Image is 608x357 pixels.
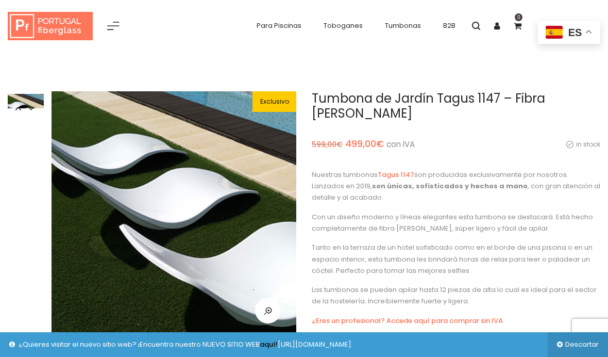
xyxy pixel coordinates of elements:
[507,15,528,36] a: 0
[515,13,522,21] span: 0
[260,339,278,349] a: aquí!
[312,91,600,121] h1: Tumbona de Jardín Tagus 1147 – Fibra [PERSON_NAME]
[312,169,600,204] p: Nuestras tumbonas son producidas exclusivamente por nosotros. Lanzados en 2019, , con gran atenci...
[386,139,415,150] small: con IVA
[376,137,384,150] span: €
[380,15,426,36] a: Tumbonas
[312,284,600,307] p: Las tumbonas se pueden apilar hasta 12 piezas de alta lo cual es ideal para el sector de la hoste...
[312,242,600,277] p: Tanto en la terraza de un hotel sofisticado como en el borde de una piscina o en un espacio inter...
[378,170,414,180] a: Tagus 1147
[312,316,503,326] a: ¿Eres un profesional? Accede aquí para comprar sin IVA
[568,27,582,38] span: es
[372,181,528,191] strong: son únicas, sofisticados y hechos a mano
[324,21,363,30] span: Toboganes
[438,15,461,36] a: B2B
[312,139,343,150] bdi: 599,00
[336,139,343,150] span: €
[318,15,368,36] a: Toboganes
[260,97,289,106] span: Exclusivo
[345,137,384,150] bdi: 499,00
[8,12,93,41] img: Portugal fiberglass ES
[546,26,563,39] img: es
[385,21,421,30] span: Tumbonas
[548,332,608,357] a: Descartar
[8,94,44,139] img: 1200x800-4-Tumbona-Tagus-1147-para-Playa-Piscina-Jard%C3%ADn-Terraza-Balc%C3%B3n-Porche-Hotel-de-...
[312,212,600,235] p: Con un diseño moderno y líneas elegantes esta tumbona se destacará. Está hecho completamente de f...
[564,139,600,150] p: in stock
[443,21,455,30] span: B2B
[257,21,301,30] span: Para Piscinas
[52,91,296,336] img: 1200x800-4-Tumbona-Tagus-1147-para-Playa-Piscina-Jardín-Terraza-Balcón-Porche-Hotel-de-Playa-o-Pi...
[251,15,307,36] a: Para Piscinas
